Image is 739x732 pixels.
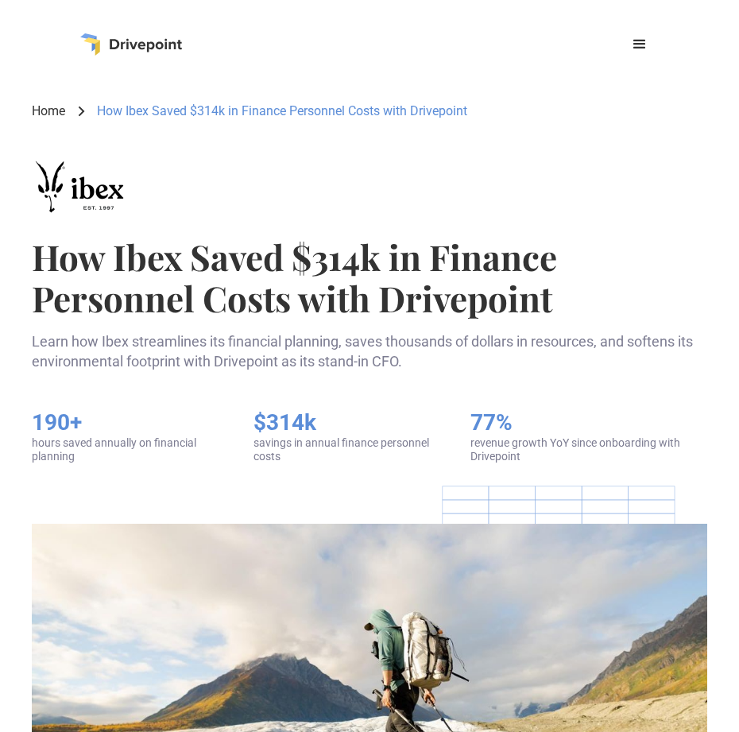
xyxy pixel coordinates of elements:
a: Home [32,103,65,120]
p: Learn how Ibex streamlines its financial planning, saves thousands of dollars in resources, and s... [32,331,707,371]
h5: 77% [470,409,707,436]
div: menu [621,25,659,64]
div: savings in annual finance personnel costs [253,436,439,463]
h5: $314k [253,409,439,436]
h5: 190+ [32,409,222,436]
div: How Ibex Saved $314k in Finance Personnel Costs with Drivepoint [97,103,467,120]
div: revenue growth YoY since onboarding with Drivepoint [470,436,707,463]
div: hours saved annually on financial planning [32,436,222,463]
h1: How Ibex Saved $314k in Finance Personnel Costs with Drivepoint [32,236,707,319]
a: home [80,33,182,56]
